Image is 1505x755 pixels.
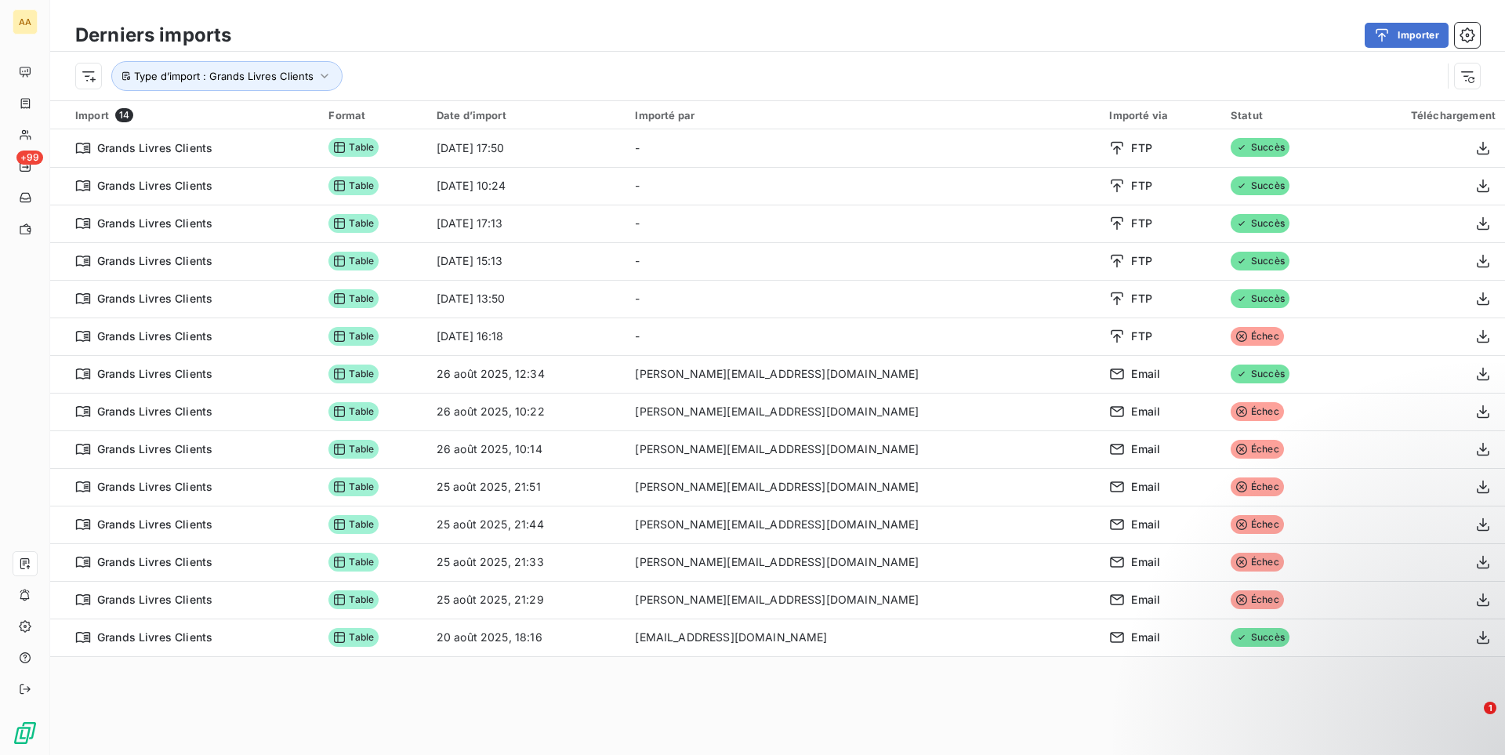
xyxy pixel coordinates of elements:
span: Grands Livres Clients [97,630,212,645]
span: Échec [1231,515,1284,534]
span: Grands Livres Clients [97,479,212,495]
span: FTP [1131,328,1151,344]
span: Email [1131,366,1160,382]
span: Table [328,138,379,157]
span: FTP [1131,140,1151,156]
div: Importé par [635,109,1090,122]
span: +99 [16,151,43,165]
span: Email [1131,479,1160,495]
span: Table [328,440,379,459]
td: [EMAIL_ADDRESS][DOMAIN_NAME] [626,619,1100,656]
span: 1 [1484,702,1496,714]
span: Grands Livres Clients [97,291,212,307]
td: [PERSON_NAME][EMAIL_ADDRESS][DOMAIN_NAME] [626,393,1100,430]
span: Échec [1231,477,1284,496]
div: Format [328,109,417,122]
span: FTP [1131,291,1151,307]
td: - [626,280,1100,318]
span: Succès [1231,365,1289,383]
span: Succès [1231,289,1289,308]
span: Email [1131,592,1160,608]
td: [DATE] 16:18 [427,318,626,355]
div: AA [13,9,38,34]
span: Grands Livres Clients [97,366,212,382]
td: [DATE] 17:13 [427,205,626,242]
td: - [626,129,1100,167]
span: Échec [1231,590,1284,609]
td: - [626,242,1100,280]
span: Table [328,515,379,534]
td: 25 août 2025, 21:51 [427,468,626,506]
span: Échec [1231,402,1284,421]
td: 26 août 2025, 12:34 [427,355,626,393]
div: Téléchargement [1352,109,1496,122]
span: Grands Livres Clients [97,253,212,269]
td: - [626,205,1100,242]
td: [PERSON_NAME][EMAIL_ADDRESS][DOMAIN_NAME] [626,468,1100,506]
div: Importé via [1109,109,1212,122]
span: FTP [1131,178,1151,194]
span: Grands Livres Clients [97,404,212,419]
span: Grands Livres Clients [97,328,212,344]
span: Échec [1231,440,1284,459]
td: - [626,318,1100,355]
td: 26 août 2025, 10:22 [427,393,626,430]
span: Grands Livres Clients [97,592,212,608]
td: [DATE] 13:50 [427,280,626,318]
span: Table [328,590,379,609]
span: Email [1131,404,1160,419]
td: [PERSON_NAME][EMAIL_ADDRESS][DOMAIN_NAME] [626,506,1100,543]
span: Type d’import : Grands Livres Clients [134,70,314,82]
td: [DATE] 10:24 [427,167,626,205]
td: 26 août 2025, 10:14 [427,430,626,468]
span: Grands Livres Clients [97,517,212,532]
span: Grands Livres Clients [97,554,212,570]
span: 14 [115,108,133,122]
td: 25 août 2025, 21:44 [427,506,626,543]
span: Table [328,176,379,195]
td: [PERSON_NAME][EMAIL_ADDRESS][DOMAIN_NAME] [626,430,1100,468]
span: Table [328,214,379,233]
span: Succès [1231,176,1289,195]
iframe: Intercom notifications message [1191,603,1505,713]
span: Table [328,477,379,496]
iframe: Intercom live chat [1452,702,1489,739]
td: 20 août 2025, 18:16 [427,619,626,656]
span: Table [328,553,379,572]
span: Échec [1231,553,1284,572]
span: FTP [1131,253,1151,269]
span: Table [328,402,379,421]
span: Email [1131,554,1160,570]
div: Statut [1231,109,1333,122]
td: [PERSON_NAME][EMAIL_ADDRESS][DOMAIN_NAME] [626,355,1100,393]
span: Succès [1231,252,1289,270]
span: Email [1131,441,1160,457]
span: Succès [1231,214,1289,233]
span: Table [328,628,379,647]
td: 25 août 2025, 21:33 [427,543,626,581]
td: [DATE] 15:13 [427,242,626,280]
span: Grands Livres Clients [97,441,212,457]
span: Succès [1231,138,1289,157]
span: Grands Livres Clients [97,140,212,156]
span: FTP [1131,216,1151,231]
span: Table [328,252,379,270]
span: Grands Livres Clients [97,178,212,194]
span: Grands Livres Clients [97,216,212,231]
img: Logo LeanPay [13,721,38,746]
td: [PERSON_NAME][EMAIL_ADDRESS][DOMAIN_NAME] [626,543,1100,581]
td: 25 août 2025, 21:29 [427,581,626,619]
td: - [626,167,1100,205]
span: Email [1131,630,1160,645]
button: Type d’import : Grands Livres Clients [111,61,343,91]
span: Échec [1231,327,1284,346]
div: Import [75,108,310,122]
span: Table [328,327,379,346]
button: Importer [1365,23,1449,48]
span: Email [1131,517,1160,532]
td: [PERSON_NAME][EMAIL_ADDRESS][DOMAIN_NAME] [626,581,1100,619]
div: Date d’import [437,109,617,122]
td: [DATE] 17:50 [427,129,626,167]
h3: Derniers imports [75,21,231,49]
span: Table [328,289,379,308]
